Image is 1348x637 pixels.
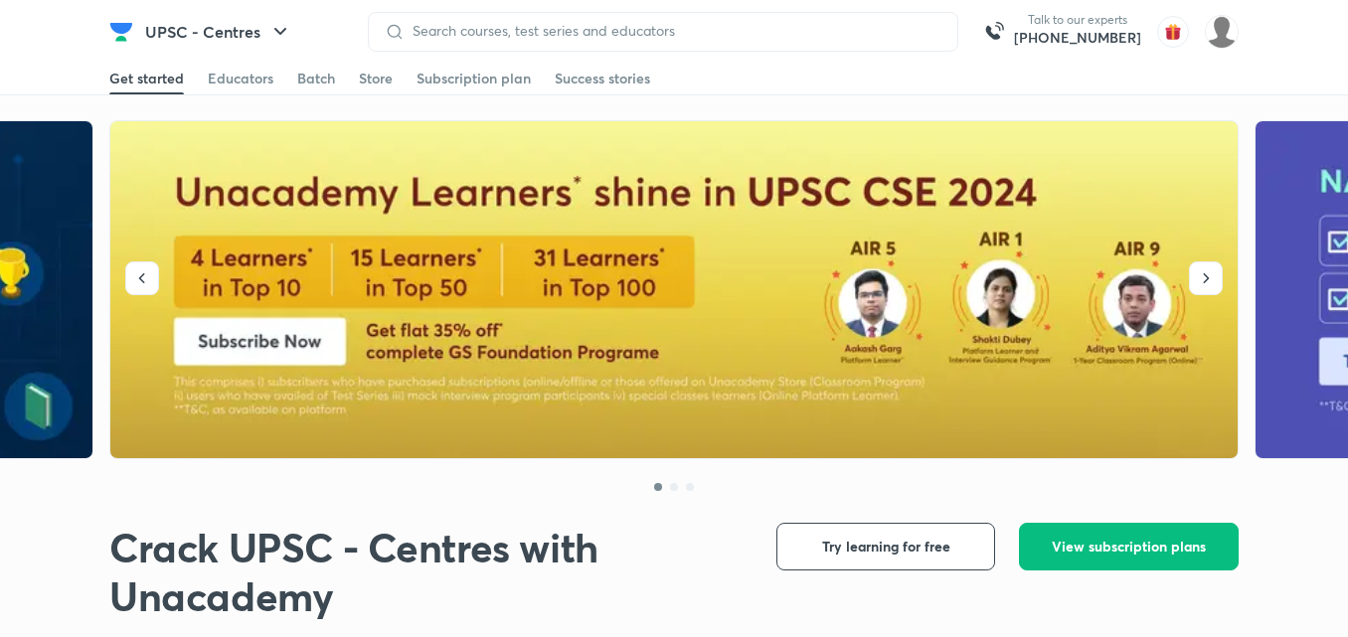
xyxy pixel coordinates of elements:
div: Subscription plan [417,69,531,88]
a: [PHONE_NUMBER] [1014,28,1141,48]
div: Success stories [555,69,650,88]
img: Company Logo [109,20,133,44]
button: UPSC - Centres [133,12,304,52]
button: View subscription plans [1019,523,1239,570]
img: Abhijeet Srivastav [1205,15,1239,49]
button: Try learning for free [776,523,995,570]
img: call-us [974,12,1014,52]
a: Store [359,63,393,94]
a: Get started [109,63,184,94]
img: avatar [1157,16,1189,48]
input: Search courses, test series and educators [405,23,941,39]
div: Get started [109,69,184,88]
a: Subscription plan [417,63,531,94]
a: Success stories [555,63,650,94]
p: Talk to our experts [1014,12,1141,28]
span: View subscription plans [1052,537,1206,557]
div: Store [359,69,393,88]
h1: Crack UPSC - Centres with Unacademy [109,523,745,620]
span: Try learning for free [822,537,950,557]
a: Batch [297,63,335,94]
a: Educators [208,63,273,94]
div: Educators [208,69,273,88]
div: Batch [297,69,335,88]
